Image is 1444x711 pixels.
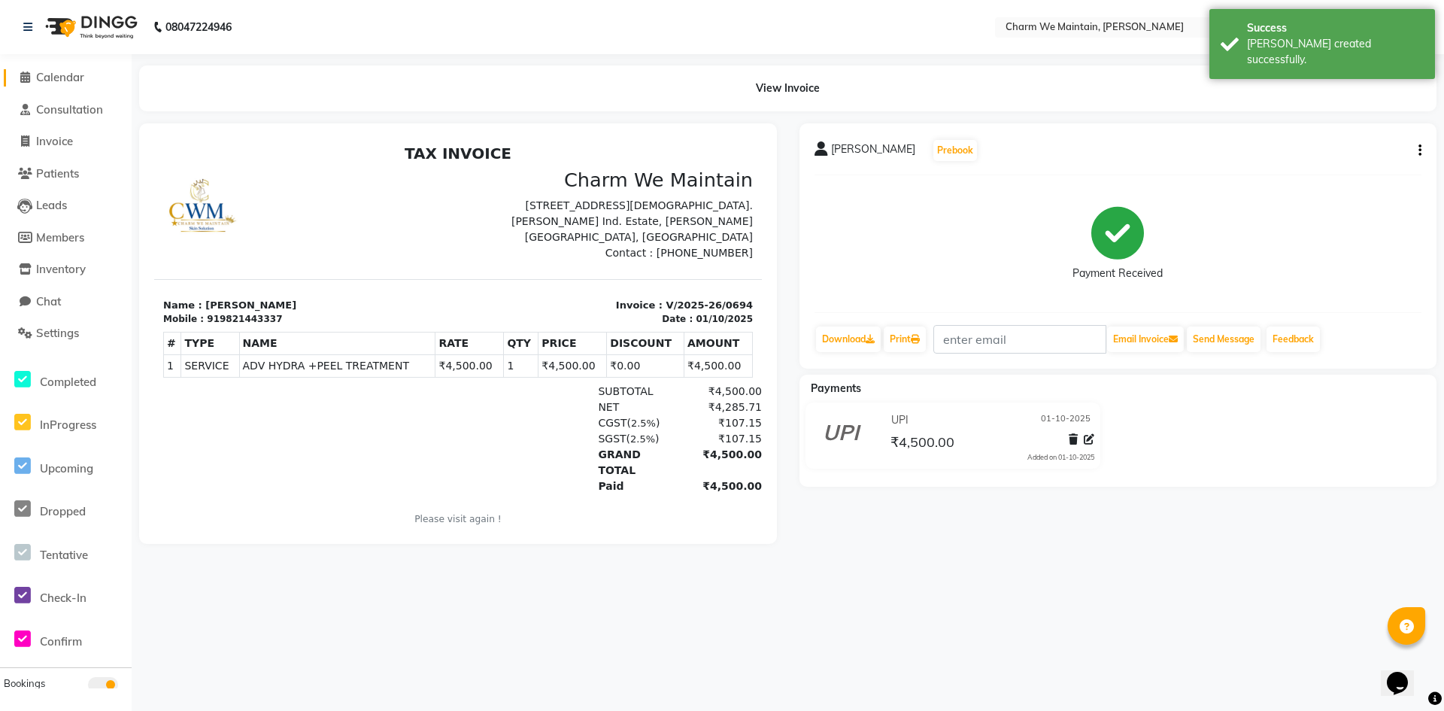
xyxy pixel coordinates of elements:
th: NAME [85,194,281,217]
input: enter email [933,325,1106,354]
div: Bill created successfully. [1247,36,1424,68]
span: Inventory [36,262,86,276]
td: 1 [10,217,27,239]
div: 01/10/2025 [541,174,599,187]
span: InProgress [40,418,96,432]
span: Leads [36,198,67,212]
div: ₹107.15 [521,277,608,293]
a: Settings [4,325,128,342]
iframe: chat widget [1381,651,1429,696]
span: Tentative [40,548,88,562]
div: ₹4,285.71 [521,261,608,277]
button: Send Message [1187,327,1260,352]
img: logo [38,6,141,48]
span: Settings [36,326,79,340]
a: Inventory [4,261,128,278]
div: ₹4,500.00 [521,245,608,261]
span: ADV HYDRA +PEEL TREATMENT [89,220,278,235]
h3: Charm We Maintain [313,30,599,53]
span: UPI [891,412,909,428]
a: Leads [4,197,128,214]
div: Success [1247,20,1424,36]
span: Dropped [40,504,86,518]
b: 08047224946 [165,6,232,48]
span: Payments [811,381,861,395]
div: GRAND TOTAL [435,308,521,340]
a: Consultation [4,102,128,119]
div: Payment Received [1072,266,1163,281]
p: Contact : [PHONE_NUMBER] [313,107,599,123]
div: NET [435,261,521,277]
div: Mobile : [9,174,50,187]
span: Completed [40,375,96,389]
th: PRICE [384,194,453,217]
span: Check-In [40,591,86,605]
div: ( ) [435,277,521,293]
a: Print [884,327,926,352]
a: Download [816,327,881,352]
div: View Invoice [139,65,1436,111]
div: Added on 01-10-2025 [1027,452,1094,463]
h2: TAX INVOICE [9,6,599,24]
a: Feedback [1267,327,1320,352]
span: SGST [444,294,472,306]
a: Calendar [4,69,128,87]
td: ₹4,500.00 [281,217,350,239]
p: [STREET_ADDRESS][DEMOGRAPHIC_DATA]. [PERSON_NAME] Ind. Estate, [PERSON_NAME][GEOGRAPHIC_DATA], [G... [313,59,599,107]
span: Chat [36,294,61,308]
div: Paid [435,340,521,356]
th: QTY [350,194,384,217]
th: TYPE [27,194,85,217]
span: Patients [36,166,79,181]
td: ₹0.00 [453,217,530,239]
span: Confirm [40,634,82,649]
td: ₹4,500.00 [384,217,453,239]
th: AMOUNT [530,194,599,217]
a: Patients [4,166,128,183]
span: [PERSON_NAME] [831,141,915,163]
td: SERVICE [27,217,85,239]
span: Upcoming [40,461,93,476]
span: 2.5% [476,295,501,306]
td: 1 [350,217,384,239]
div: Date : [508,174,538,187]
div: ₹107.15 [521,293,608,308]
a: Chat [4,293,128,311]
span: CGST [444,278,472,290]
th: RATE [281,194,350,217]
div: ₹4,500.00 [521,340,608,356]
span: ₹4,500.00 [890,433,954,454]
div: 919821443337 [53,174,128,187]
th: DISCOUNT [453,194,530,217]
span: Bookings [4,677,45,689]
div: ( ) [435,293,521,308]
span: 2.5% [477,279,502,290]
p: Please visit again ! [9,374,599,387]
p: Name : [PERSON_NAME] [9,160,295,175]
span: Invoice [36,134,73,148]
button: Prebook [933,140,977,161]
td: ₹4,500.00 [530,217,599,239]
p: Invoice : V/2025-26/0694 [313,160,599,175]
span: Consultation [36,102,103,117]
button: Email Invoice [1107,327,1184,352]
a: Members [4,229,128,247]
div: SUBTOTAL [435,245,521,261]
th: # [10,194,27,217]
span: Members [36,230,84,245]
span: 01-10-2025 [1041,412,1091,428]
span: Calendar [36,70,84,84]
a: Invoice [4,133,128,150]
div: ₹4,500.00 [521,308,608,340]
